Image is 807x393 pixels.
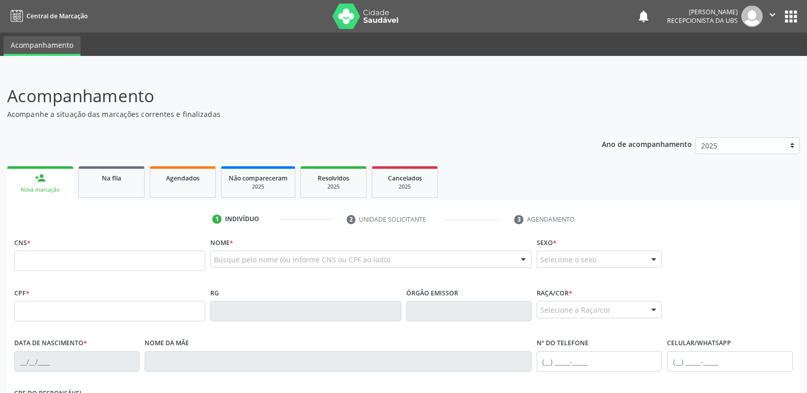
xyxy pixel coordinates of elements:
div: 2025 [308,183,359,191]
button:  [763,6,782,27]
span: Selecione a Raça/cor [540,305,610,315]
input: __/__/____ [14,351,140,372]
label: Celular/WhatsApp [667,336,731,351]
label: Nome da mãe [145,336,189,351]
span: Resolvidos [318,174,349,183]
p: Ano de acompanhamento [602,137,692,150]
label: Data de nascimento [14,336,87,351]
button: notifications [636,9,651,23]
span: Recepcionista da UBS [667,16,738,25]
label: Nome [210,235,233,251]
button: apps [782,8,800,25]
div: 2025 [229,183,288,191]
div: 1 [212,215,221,224]
p: Acompanhe a situação das marcações correntes e finalizadas [7,109,562,119]
p: Acompanhamento [7,83,562,109]
label: Nº do Telefone [537,336,589,351]
div: Nova marcação [14,186,66,194]
span: Cancelados [388,174,422,183]
div: Indivíduo [225,215,259,224]
span: Não compareceram [229,174,288,183]
div: [PERSON_NAME] [667,8,738,16]
label: Órgão emissor [406,285,458,301]
input: (__) _____-_____ [667,351,792,372]
img: img [741,6,763,27]
div: person_add [35,172,46,184]
label: CPF [14,285,30,301]
span: Central de Marcação [26,12,88,20]
input: (__) _____-_____ [537,351,662,372]
span: Na fila [102,174,121,183]
span: Busque pelo nome (ou informe CNS ou CPF ao lado) [214,254,390,265]
i:  [767,9,778,20]
span: Agendados [166,174,200,183]
div: 2025 [379,183,430,191]
label: Raça/cor [537,285,572,301]
label: CNS [14,235,31,251]
span: Selecione o sexo [540,254,596,265]
label: Sexo [537,235,556,251]
label: RG [210,285,219,301]
a: Central de Marcação [7,8,88,24]
a: Acompanhamento [4,36,80,56]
